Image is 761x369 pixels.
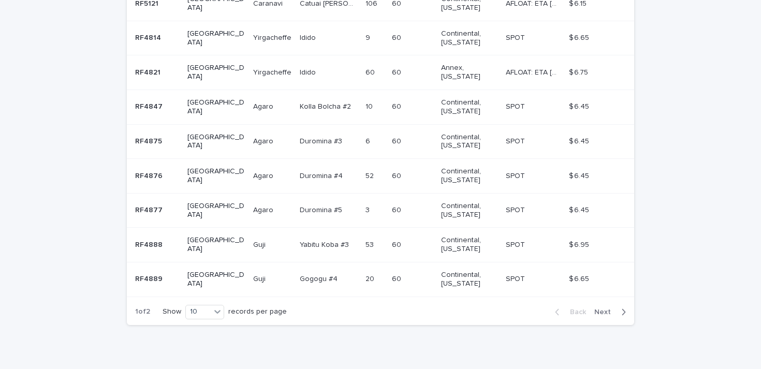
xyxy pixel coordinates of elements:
[187,64,245,81] p: [GEOGRAPHIC_DATA]
[365,204,372,215] p: 3
[300,100,353,111] p: Kolla Bolcha #2
[392,204,403,215] p: 60
[590,307,634,317] button: Next
[564,308,586,316] span: Back
[300,66,318,77] p: Idido
[506,239,527,249] p: SPOT
[392,32,403,42] p: 60
[127,159,634,194] tr: RF4876RF4876 [GEOGRAPHIC_DATA]AgaroAgaro Duromina #4Duromina #4 5252 6060 Continental, [US_STATE]...
[569,100,591,111] p: $ 6.45
[569,204,591,215] p: $ 6.45
[569,135,591,146] p: $ 6.45
[253,204,275,215] p: Agaro
[135,204,165,215] p: RF4877
[187,167,245,185] p: [GEOGRAPHIC_DATA]
[569,32,591,42] p: $ 6.65
[187,236,245,254] p: [GEOGRAPHIC_DATA]
[365,273,376,284] p: 20
[392,273,403,284] p: 60
[135,66,163,77] p: RF4821
[253,66,294,77] p: Yirgacheffe
[127,21,634,55] tr: RF4814RF4814 [GEOGRAPHIC_DATA]YirgacheffeYirgacheffe IdidoIdido 99 6060 Continental, [US_STATE] S...
[506,100,527,111] p: SPOT
[186,306,211,317] div: 10
[187,133,245,151] p: [GEOGRAPHIC_DATA]
[127,124,634,159] tr: RF4875RF4875 [GEOGRAPHIC_DATA]AgaroAgaro Duromina #3Duromina #3 66 6060 Continental, [US_STATE] S...
[594,308,617,316] span: Next
[392,66,403,77] p: 60
[127,299,158,324] p: 1 of 2
[135,239,165,249] p: RF4888
[365,100,375,111] p: 10
[253,32,294,42] p: Yirgacheffe
[135,32,163,42] p: RF4814
[253,170,275,181] p: Agaro
[300,204,344,215] p: Duromina #5
[300,239,351,249] p: Yabitu Koba #3
[392,170,403,181] p: 60
[127,55,634,90] tr: RF4821RF4821 [GEOGRAPHIC_DATA]YirgacheffeYirgacheffe IdidoIdido 6060 6060 Annex, [US_STATE] AFLOA...
[300,135,344,146] p: Duromina #3
[392,239,403,249] p: 60
[253,100,275,111] p: Agaro
[135,135,164,146] p: RF4875
[569,273,591,284] p: $ 6.65
[506,170,527,181] p: SPOT
[506,32,527,42] p: SPOT
[300,273,340,284] p: Gogogu #4
[506,135,527,146] p: SPOT
[135,100,165,111] p: RF4847
[506,273,527,284] p: SPOT
[127,228,634,262] tr: RF4888RF4888 [GEOGRAPHIC_DATA]GujiGuji Yabitu Koba #3Yabitu Koba #3 5353 6060 Continental, [US_ST...
[392,100,403,111] p: 60
[365,66,377,77] p: 60
[127,262,634,297] tr: RF4889RF4889 [GEOGRAPHIC_DATA]GujiGuji Gogogu #4Gogogu #4 2020 6060 Continental, [US_STATE] SPOTS...
[187,202,245,219] p: [GEOGRAPHIC_DATA]
[300,32,318,42] p: Idido
[506,204,527,215] p: SPOT
[569,239,591,249] p: $ 6.95
[547,307,590,317] button: Back
[569,170,591,181] p: $ 6.45
[506,66,563,77] p: AFLOAT: ETA 09-28-2025
[365,32,372,42] p: 9
[187,29,245,47] p: [GEOGRAPHIC_DATA]
[228,307,287,316] p: records per page
[253,273,268,284] p: Guji
[365,170,376,181] p: 52
[569,66,590,77] p: $ 6.75
[187,98,245,116] p: [GEOGRAPHIC_DATA]
[300,170,345,181] p: Duromina #4
[127,90,634,124] tr: RF4847RF4847 [GEOGRAPHIC_DATA]AgaroAgaro Kolla Bolcha #2Kolla Bolcha #2 1010 6060 Continental, [U...
[365,135,372,146] p: 6
[392,135,403,146] p: 60
[187,271,245,288] p: [GEOGRAPHIC_DATA]
[135,273,165,284] p: RF4889
[253,135,275,146] p: Agaro
[135,170,165,181] p: RF4876
[163,307,181,316] p: Show
[365,239,376,249] p: 53
[127,193,634,228] tr: RF4877RF4877 [GEOGRAPHIC_DATA]AgaroAgaro Duromina #5Duromina #5 33 6060 Continental, [US_STATE] S...
[253,239,268,249] p: Guji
